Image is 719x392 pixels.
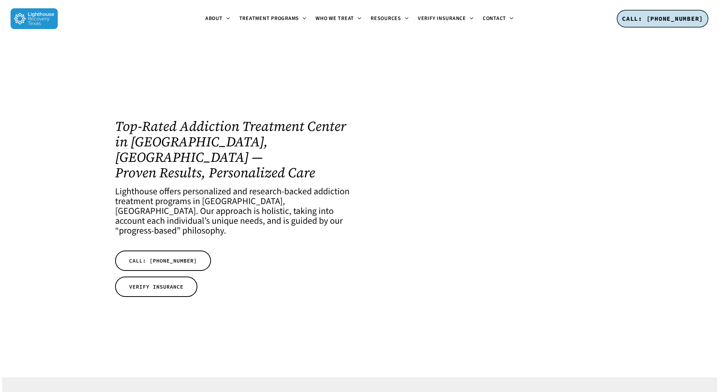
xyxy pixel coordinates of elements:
a: Verify Insurance [413,16,478,22]
h4: Lighthouse offers personalized and research-backed addiction treatment programs in [GEOGRAPHIC_DA... [115,187,349,236]
a: About [201,16,235,22]
a: CALL: [PHONE_NUMBER] [115,251,211,271]
span: Contact [483,15,506,22]
a: Who We Treat [311,16,366,22]
span: VERIFY INSURANCE [129,283,183,291]
span: Treatment Programs [239,15,299,22]
h1: Top-Rated Addiction Treatment Center in [GEOGRAPHIC_DATA], [GEOGRAPHIC_DATA] — Proven Results, Pe... [115,118,349,180]
span: About [205,15,223,22]
a: Contact [478,16,518,22]
a: CALL: [PHONE_NUMBER] [617,10,708,28]
span: Resources [371,15,401,22]
a: progress-based [119,224,177,237]
span: CALL: [PHONE_NUMBER] [622,15,703,22]
img: Lighthouse Recovery Texas [11,8,58,29]
a: VERIFY INSURANCE [115,277,197,297]
span: Who We Treat [316,15,354,22]
span: Verify Insurance [418,15,466,22]
a: Treatment Programs [235,16,311,22]
a: Resources [366,16,413,22]
span: CALL: [PHONE_NUMBER] [129,257,197,264]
